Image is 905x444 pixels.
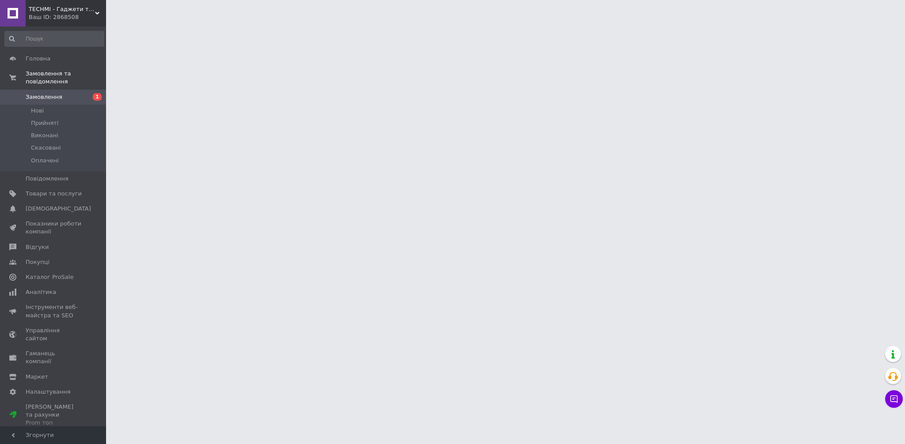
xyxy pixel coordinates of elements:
span: Відгуки [26,243,49,251]
span: Аналітика [26,288,56,296]
div: Ваш ID: 2868508 [29,13,106,21]
span: Покупці [26,258,49,266]
span: [PERSON_NAME] та рахунки [26,403,82,427]
span: Налаштування [26,388,71,396]
span: Замовлення та повідомлення [26,70,106,86]
span: Головна [26,55,50,63]
span: TECHMI - Гаджети та аксесуари [29,5,95,13]
span: Показники роботи компанії [26,220,82,236]
span: Товари та послуги [26,190,82,198]
span: 1 [93,93,102,101]
button: Чат з покупцем [885,390,903,408]
span: Гаманець компанії [26,350,82,365]
input: Пошук [4,31,104,47]
span: Прийняті [31,119,58,127]
div: Prom топ [26,419,82,427]
span: Маркет [26,373,48,381]
span: Нові [31,107,44,115]
span: Каталог ProSale [26,273,73,281]
span: Повідомлення [26,175,68,183]
span: Замовлення [26,93,62,101]
span: [DEMOGRAPHIC_DATA] [26,205,91,213]
span: Управління сайтом [26,327,82,342]
span: Оплачені [31,157,59,165]
span: Інструменти веб-майстра та SEO [26,303,82,319]
span: Скасовані [31,144,61,152]
span: Виконані [31,132,58,139]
